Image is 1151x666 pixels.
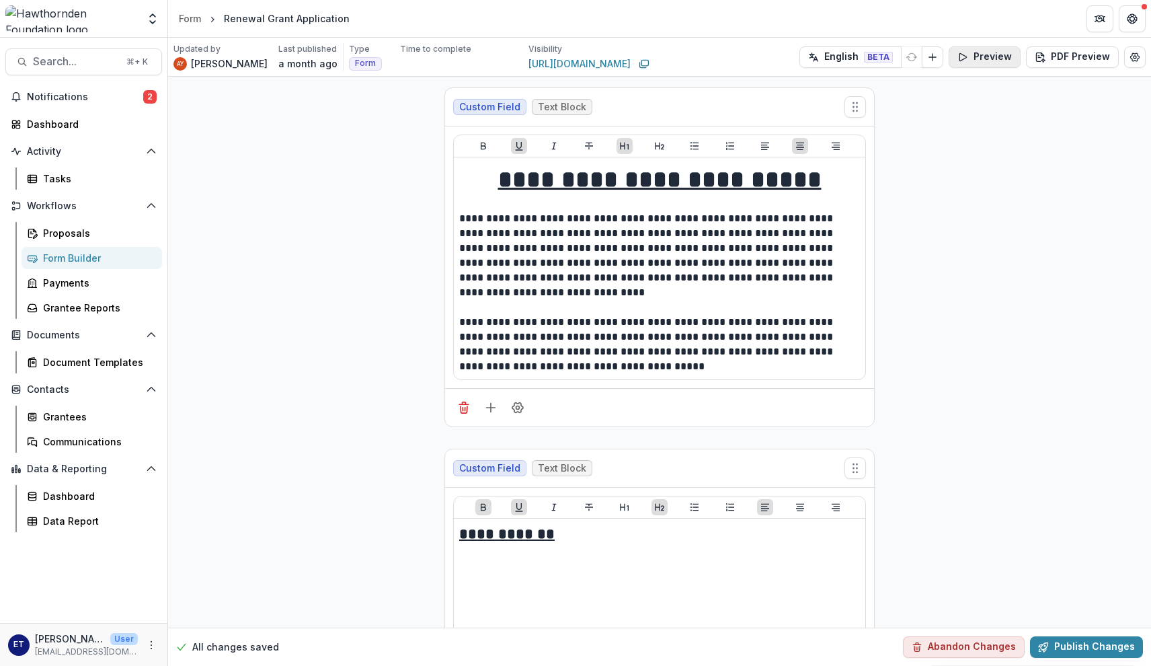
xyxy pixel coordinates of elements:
[757,138,773,154] button: Align Left
[22,247,162,269] a: Form Builder
[475,499,491,515] button: Bold
[173,43,221,55] p: Updated by
[143,5,162,32] button: Open entity switcher
[173,9,206,28] a: Form
[844,457,866,479] button: Move field
[5,5,138,32] img: Hawthornden Foundation logo
[1030,636,1143,658] button: Publish Changes
[651,138,668,154] button: Heading 2
[27,200,141,212] span: Workflows
[22,485,162,507] a: Dashboard
[43,435,151,449] div: Communications
[546,499,562,515] button: Italicize
[617,138,633,154] button: Heading 1
[480,397,502,418] button: Add field
[792,499,808,515] button: Align Center
[177,61,184,67] div: Andreas Yuíza
[5,324,162,346] button: Open Documents
[43,276,151,290] div: Payments
[799,46,902,68] button: English BETA
[5,141,162,162] button: Open Activity
[686,499,703,515] button: Bullet List
[538,102,586,113] span: Text Block
[27,464,141,475] span: Data & Reporting
[278,43,337,55] p: Last published
[143,637,159,653] button: More
[651,499,668,515] button: Heading 2
[278,57,338,71] p: a month ago
[22,406,162,428] a: Grantees
[22,431,162,453] a: Communications
[581,138,597,154] button: Strike
[43,514,151,528] div: Data Report
[22,510,162,532] a: Data Report
[5,48,162,75] button: Search...
[453,397,475,418] button: Delete field
[459,102,520,113] span: Custom Field
[27,330,141,341] span: Documents
[22,168,162,190] a: Tasks
[179,11,201,26] div: Form
[27,384,141,396] span: Contacts
[224,11,350,26] div: Renewal Grant Application
[27,91,143,103] span: Notifications
[35,632,105,646] p: [PERSON_NAME]
[27,146,141,157] span: Activity
[13,640,24,649] div: Ellyn Toscano
[43,410,151,424] div: Grantees
[43,172,151,186] div: Tasks
[949,46,1021,68] button: Preview
[757,499,773,515] button: Align Left
[5,379,162,400] button: Open Contacts
[686,138,703,154] button: Bullet List
[349,43,370,55] p: Type
[722,138,738,154] button: Ordered List
[1124,46,1146,68] button: Edit Form Settings
[617,499,633,515] button: Heading 1
[844,96,866,118] button: Move field
[110,633,138,645] p: User
[43,355,151,369] div: Document Templates
[5,195,162,217] button: Open Workflows
[511,138,527,154] button: Underline
[528,57,631,71] a: [URL][DOMAIN_NAME]
[27,117,151,131] div: Dashboard
[922,46,943,68] button: Add Language
[355,59,376,68] span: Form
[546,138,562,154] button: Italicize
[538,463,586,474] span: Text Block
[507,397,528,418] button: Field Settings
[22,222,162,244] a: Proposals
[459,463,520,474] span: Custom Field
[22,272,162,294] a: Payments
[581,499,597,515] button: Strike
[1119,5,1146,32] button: Get Help
[5,458,162,480] button: Open Data & Reporting
[475,138,491,154] button: Bold
[191,57,268,71] p: [PERSON_NAME]
[192,640,279,655] p: All changes saved
[22,351,162,373] a: Document Templates
[124,54,151,69] div: ⌘ + K
[901,46,922,68] button: Refresh Translation
[511,499,527,515] button: Underline
[1086,5,1113,32] button: Partners
[143,90,157,104] span: 2
[5,86,162,108] button: Notifications2
[43,226,151,240] div: Proposals
[5,113,162,135] a: Dashboard
[22,297,162,319] a: Grantee Reports
[722,499,738,515] button: Ordered List
[903,636,1025,658] button: Abandon Changes
[1026,46,1119,68] button: PDF Preview
[792,138,808,154] button: Align Center
[400,43,471,55] p: Time to complete
[528,43,562,55] p: Visibility
[828,499,844,515] button: Align Right
[173,9,355,28] nav: breadcrumb
[35,646,138,658] p: [EMAIL_ADDRESS][DOMAIN_NAME]
[828,138,844,154] button: Align Right
[43,301,151,315] div: Grantee Reports
[33,55,118,68] span: Search...
[43,489,151,503] div: Dashboard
